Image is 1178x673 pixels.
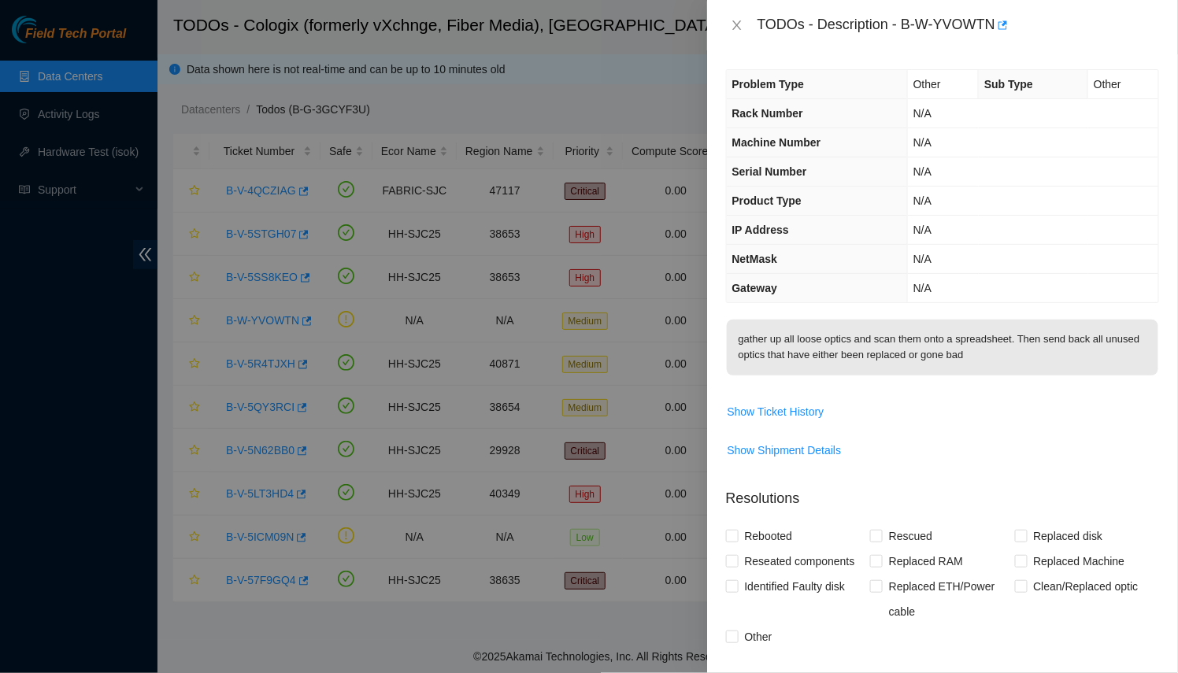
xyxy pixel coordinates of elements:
[726,475,1159,509] p: Resolutions
[913,78,941,91] span: Other
[1028,574,1145,599] span: Clean/Replaced optic
[727,399,825,424] button: Show Ticket History
[1028,549,1132,574] span: Replaced Machine
[732,107,803,120] span: Rack Number
[913,165,932,178] span: N/A
[732,253,778,265] span: NetMask
[739,523,799,549] span: Rebooted
[732,165,807,178] span: Serial Number
[739,624,779,649] span: Other
[728,403,824,420] span: Show Ticket History
[913,107,932,120] span: N/A
[913,136,932,149] span: N/A
[731,19,743,31] span: close
[727,320,1158,375] p: gather up all loose optics and scan them onto a spreadsheet. Then send back all unused optics tha...
[732,78,805,91] span: Problem Type
[1028,523,1109,549] span: Replaced disk
[739,549,861,574] span: Reseated components
[883,549,969,574] span: Replaced RAM
[883,574,1014,624] span: Replaced ETH/Power cable
[883,523,939,549] span: Rescued
[728,442,842,459] span: Show Shipment Details
[1094,78,1121,91] span: Other
[732,224,789,236] span: IP Address
[984,78,1033,91] span: Sub Type
[732,136,821,149] span: Machine Number
[739,574,852,599] span: Identified Faulty disk
[727,438,843,463] button: Show Shipment Details
[913,194,932,207] span: N/A
[913,224,932,236] span: N/A
[913,253,932,265] span: N/A
[732,282,778,294] span: Gateway
[758,13,1159,38] div: TODOs - Description - B-W-YVOWTN
[732,194,802,207] span: Product Type
[726,18,748,33] button: Close
[913,282,932,294] span: N/A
